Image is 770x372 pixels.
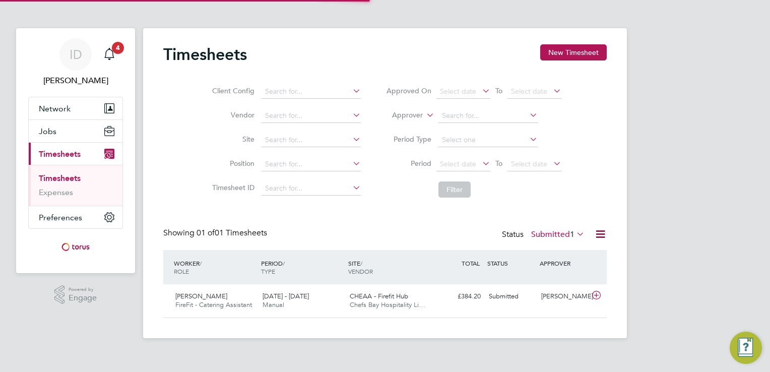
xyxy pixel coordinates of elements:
label: Approved On [386,86,431,95]
a: Powered byEngage [54,285,97,304]
span: Chefs Bay Hospitality Li… [350,300,425,309]
span: Select date [511,159,547,168]
span: / [283,259,285,267]
span: [PERSON_NAME] [175,292,227,300]
span: Select date [511,87,547,96]
input: Search for... [262,157,361,171]
label: Period Type [386,135,431,144]
span: Preferences [39,213,82,222]
nav: Main navigation [16,28,135,273]
div: Status [502,228,587,242]
span: 1 [570,229,574,239]
label: Approver [377,110,423,120]
label: Position [209,159,254,168]
input: Select one [438,133,538,147]
div: WORKER [171,254,259,280]
span: Engage [69,294,97,302]
div: Showing [163,228,269,238]
button: Preferences [29,206,122,228]
div: Timesheets [29,165,122,206]
span: Timesheets [39,149,81,159]
a: Go to home page [28,239,123,255]
a: ID[PERSON_NAME] [28,38,123,87]
button: Network [29,97,122,119]
span: / [360,259,362,267]
span: Select date [440,159,476,168]
div: STATUS [485,254,537,272]
label: Vendor [209,110,254,119]
span: CHEAA - Firefit Hub [350,292,408,300]
img: torus-logo-retina.png [58,239,93,255]
div: APPROVER [537,254,590,272]
span: To [492,84,505,97]
div: [PERSON_NAME] [537,288,590,305]
label: Client Config [209,86,254,95]
span: 01 Timesheets [197,228,267,238]
label: Timesheet ID [209,183,254,192]
label: Submitted [531,229,585,239]
span: FireFit - Catering Assistant [175,300,252,309]
input: Search for... [262,181,361,196]
div: PERIOD [259,254,346,280]
input: Search for... [262,109,361,123]
div: SITE [346,254,433,280]
span: [DATE] - [DATE] [263,292,309,300]
span: Jobs [39,127,56,136]
button: Filter [438,181,471,198]
input: Search for... [262,133,361,147]
span: Network [39,104,71,113]
div: £384.20 [432,288,485,305]
span: VENDOR [348,267,373,275]
input: Search for... [262,85,361,99]
button: New Timesheet [540,44,607,60]
a: Timesheets [39,173,81,183]
span: TOTAL [462,259,480,267]
span: 4 [112,42,124,54]
span: Iolanda Davies [28,75,123,87]
h2: Timesheets [163,44,247,65]
span: 01 of [197,228,215,238]
label: Site [209,135,254,144]
a: Expenses [39,188,73,197]
span: To [492,157,505,170]
span: ID [70,48,82,61]
span: ROLE [174,267,189,275]
div: Submitted [485,288,537,305]
span: TYPE [261,267,275,275]
label: Period [386,159,431,168]
input: Search for... [438,109,538,123]
a: 4 [99,38,119,71]
button: Jobs [29,120,122,142]
button: Timesheets [29,143,122,165]
span: Manual [263,300,284,309]
button: Engage Resource Center [730,332,762,364]
span: Powered by [69,285,97,294]
span: Select date [440,87,476,96]
span: / [200,259,202,267]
